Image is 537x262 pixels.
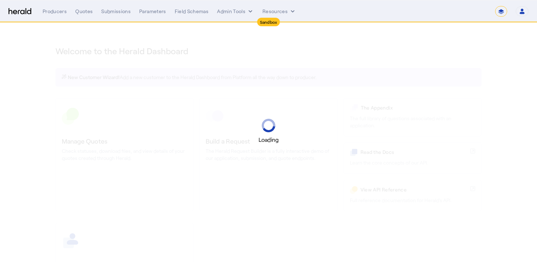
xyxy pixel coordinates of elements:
[101,8,131,15] div: Submissions
[43,8,67,15] div: Producers
[175,8,209,15] div: Field Schemas
[257,18,280,26] div: Sandbox
[75,8,93,15] div: Quotes
[9,8,31,15] img: Herald Logo
[139,8,166,15] div: Parameters
[217,8,254,15] button: internal dropdown menu
[262,8,296,15] button: Resources dropdown menu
